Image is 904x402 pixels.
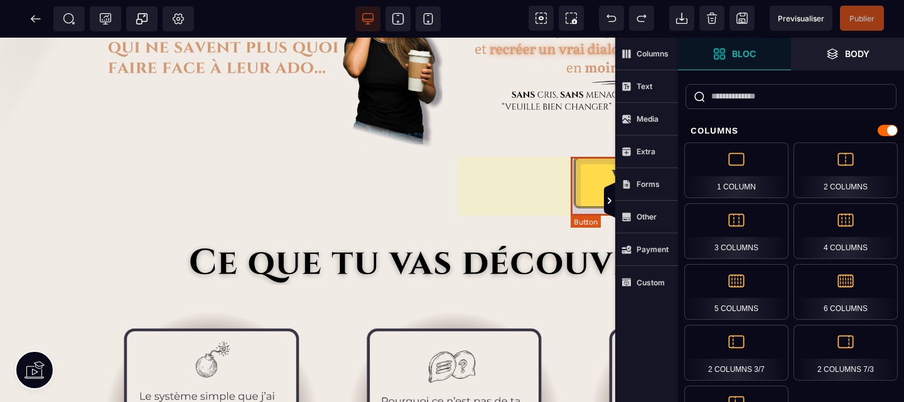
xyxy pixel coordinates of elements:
[637,212,657,221] strong: Other
[99,13,112,25] span: Tracking
[637,82,652,91] strong: Text
[637,114,659,124] strong: Media
[849,14,874,23] span: Publier
[678,38,791,70] span: Open Blocks
[794,142,898,198] div: 2 Columns
[33,33,142,43] div: Domaine: [DOMAIN_NAME]
[794,325,898,381] div: 2 Columns 7/3
[794,203,898,259] div: 4 Columns
[637,278,665,287] strong: Custom
[732,49,756,58] strong: Bloc
[136,13,148,25] span: Popup
[637,147,655,156] strong: Extra
[172,13,185,25] span: Setting Body
[637,49,669,58] strong: Columns
[78,208,826,247] img: f8636147bfda1fd022e1d76bfd7628a5_ce_que_tu_vas_decouvrir_2.png
[65,74,97,82] div: Domaine
[637,245,669,254] strong: Payment
[678,119,904,142] div: Columns
[684,264,788,320] div: 5 Columns
[559,6,584,31] span: Screenshot
[845,49,869,58] strong: Body
[20,33,30,43] img: website_grey.svg
[778,14,824,23] span: Previsualiser
[529,6,554,31] span: View components
[794,264,898,320] div: 6 Columns
[574,119,695,171] button: Voir le système
[51,73,61,83] img: tab_domain_overview_orange.svg
[684,142,788,198] div: 1 Column
[684,325,788,381] div: 2 Columns 3/7
[20,20,30,30] img: logo_orange.svg
[770,6,832,31] span: Preview
[35,20,62,30] div: v 4.0.25
[143,73,153,83] img: tab_keywords_by_traffic_grey.svg
[791,38,904,70] span: Open Layer Manager
[156,74,192,82] div: Mots-clés
[637,179,660,189] strong: Forms
[684,203,788,259] div: 3 Columns
[63,13,75,25] span: SEO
